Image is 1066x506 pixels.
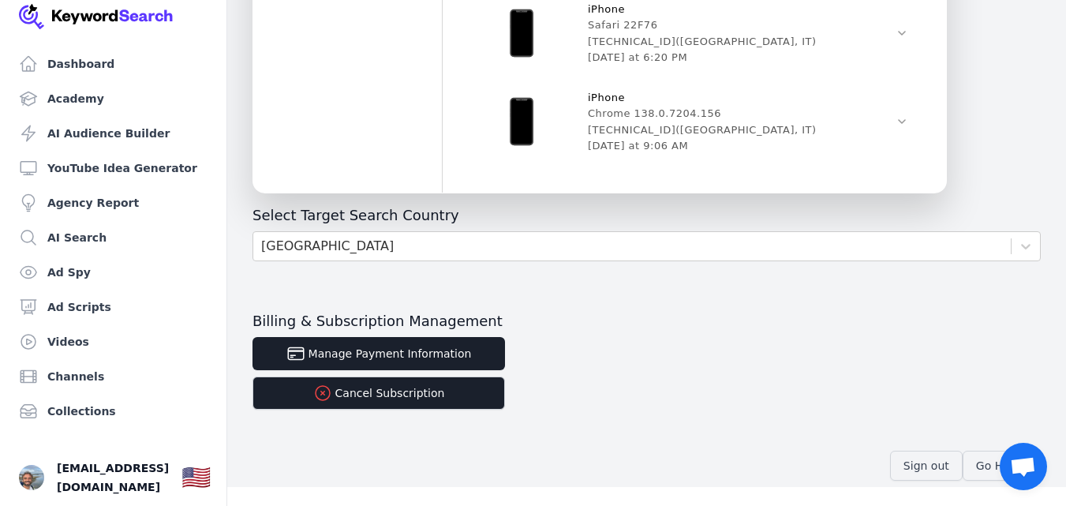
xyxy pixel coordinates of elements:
span: [EMAIL_ADDRESS][DOMAIN_NAME] [57,459,169,497]
p: Chrome 138.0.7204.156 [588,107,721,120]
button: Sign out [890,451,963,481]
p: [DATE] at 6:20 PM [588,51,687,64]
a: Ad Spy [13,257,214,288]
h3: Billing & Subscription Management [252,312,1041,331]
p: iPhone [588,91,625,105]
button: 🇺🇸 [181,462,211,493]
img: Your Company [19,4,174,29]
p: Safari 22F76 [588,19,657,32]
a: AI Audience Builder [13,118,214,149]
button: iPhoneChrome 138.0.7204.156[TECHNICAL_ID]([GEOGRAPHIC_DATA], IT)[DATE] at 9:06 AM [468,81,921,163]
div: [GEOGRAPHIC_DATA] [261,237,394,256]
button: Go Home [963,451,1041,481]
a: Aprire la chat [1000,443,1047,490]
p: [TECHNICAL_ID] ( [GEOGRAPHIC_DATA], IT ) [588,124,817,137]
button: Open user button [19,465,44,490]
a: Videos [13,326,214,358]
button: Manage Payment Information [252,337,505,370]
p: iPhone [588,2,625,17]
a: Ad Scripts [13,291,214,323]
button: Cancel Subscription [252,377,505,410]
img: Stefano Potenza [19,465,44,490]
h3: Select Target Search Country [252,206,1041,225]
a: Collections [13,395,214,427]
a: Academy [13,83,214,114]
a: Agency Report [13,187,214,219]
p: [DATE] at 9:06 AM [588,140,688,152]
a: YouTube Idea Generator [13,152,214,184]
p: [TECHNICAL_ID] ( [GEOGRAPHIC_DATA], IT ) [588,36,817,48]
a: AI Search [13,222,214,253]
a: Channels [13,361,214,392]
div: 🇺🇸 [181,463,211,492]
a: Dashboard [13,48,214,80]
